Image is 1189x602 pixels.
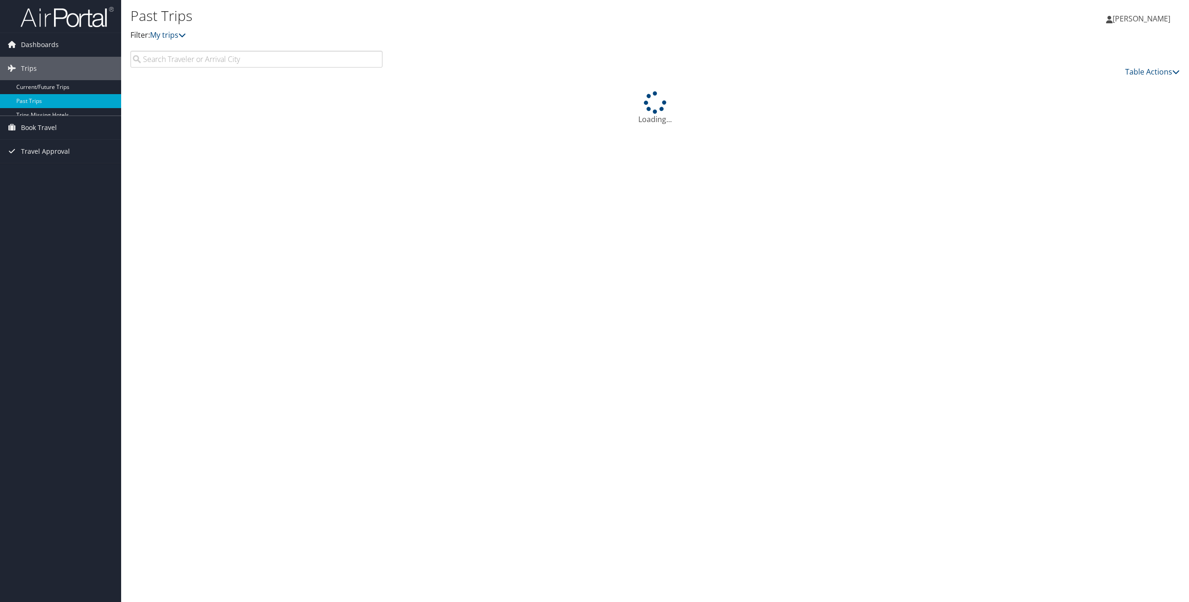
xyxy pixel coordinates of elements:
img: airportal-logo.png [20,6,114,28]
span: Dashboards [21,33,59,56]
div: Loading... [130,91,1180,125]
a: My trips [150,30,186,40]
p: Filter: [130,29,830,41]
span: Trips [21,57,37,80]
span: Book Travel [21,116,57,139]
h1: Past Trips [130,6,830,26]
input: Search Traveler or Arrival City [130,51,383,68]
a: [PERSON_NAME] [1106,5,1180,33]
span: Travel Approval [21,140,70,163]
a: Table Actions [1125,67,1180,77]
span: [PERSON_NAME] [1113,14,1170,24]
